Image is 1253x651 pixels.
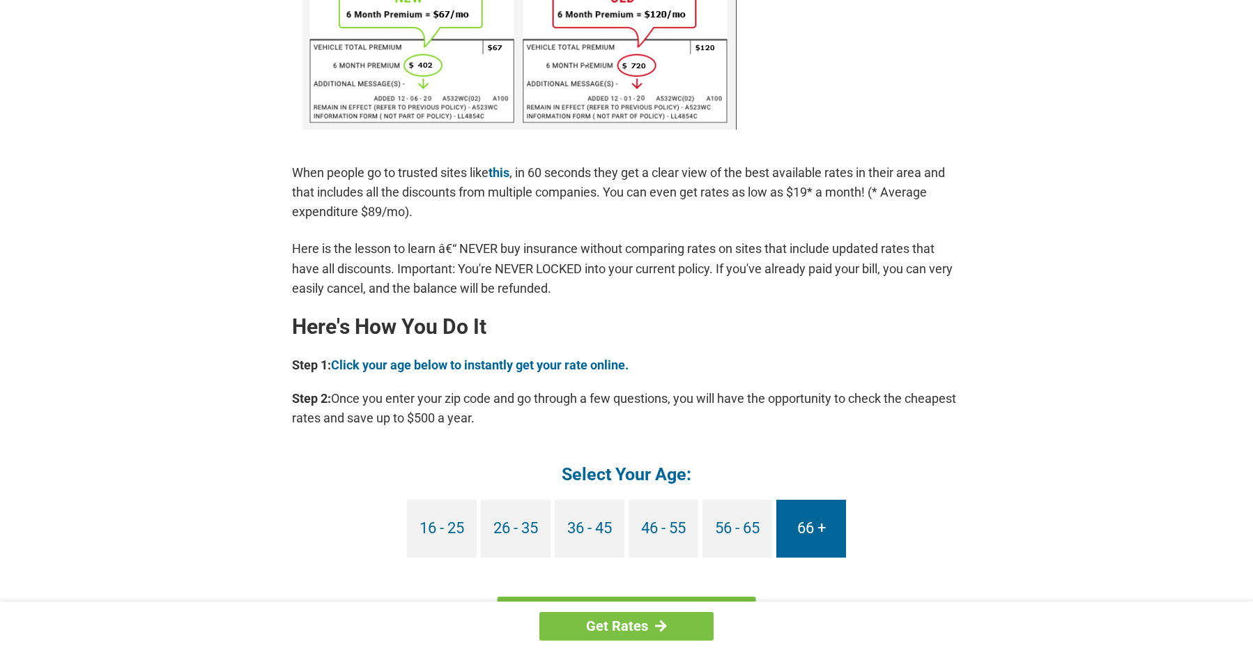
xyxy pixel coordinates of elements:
[555,500,624,558] a: 36 - 45
[331,358,629,372] a: Click your age below to instantly get your rate online.
[292,389,961,428] p: Once you enter your zip code and go through a few questions, you will have the opportunity to che...
[292,391,331,406] b: Step 2:
[702,500,772,558] a: 56 - 65
[629,500,698,558] a: 46 - 55
[539,612,714,641] a: Get Rates
[407,500,477,558] a: 16 - 25
[292,358,331,372] b: Step 1:
[481,500,551,558] a: 26 - 35
[489,165,509,180] a: this
[292,239,961,298] p: Here is the lesson to learn â€“ NEVER buy insurance without comparing rates on sites that include...
[498,597,756,637] a: Find My Rate - Enter Zip Code
[776,500,846,558] a: 66 +
[292,163,961,222] p: When people go to trusted sites like , in 60 seconds they get a clear view of the best available ...
[292,463,961,486] h4: Select Your Age:
[292,316,961,338] h2: Here's How You Do It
